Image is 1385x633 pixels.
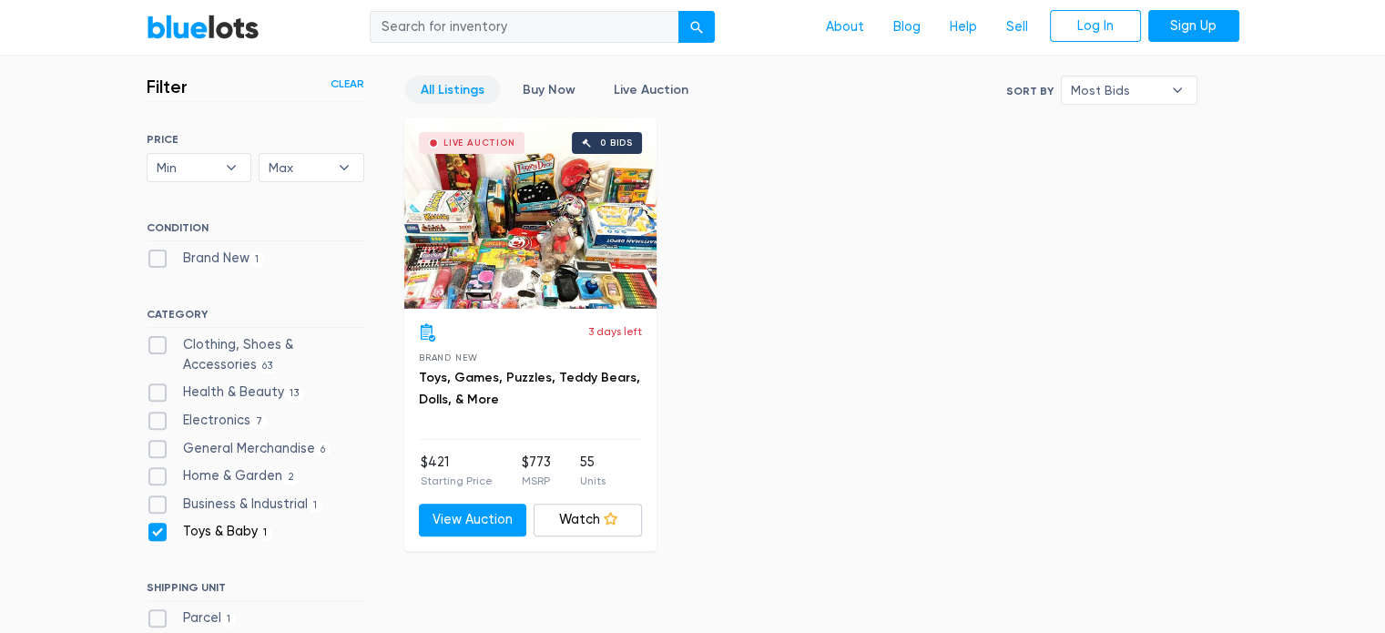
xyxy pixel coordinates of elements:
div: 0 bids [600,138,633,148]
a: View Auction [419,504,527,536]
li: $421 [421,453,493,489]
a: Live Auction 0 bids [404,117,657,309]
span: 1 [308,498,323,513]
h6: CONDITION [147,221,364,241]
li: 55 [580,453,606,489]
span: 63 [257,359,279,373]
span: 2 [282,470,300,485]
label: Home & Garden [147,466,300,486]
span: Min [157,154,217,181]
a: Log In [1050,10,1141,43]
a: Live Auction [598,76,704,104]
span: Max [269,154,329,181]
b: ▾ [1158,77,1197,104]
span: Most Bids [1071,77,1162,104]
a: Blog [879,10,935,45]
div: Live Auction [443,138,515,148]
span: Brand New [419,352,478,362]
label: Brand New [147,249,265,269]
input: Search for inventory [370,11,679,44]
a: About [811,10,879,45]
label: Health & Beauty [147,383,305,403]
h3: Filter [147,76,188,97]
span: 13 [284,387,305,402]
p: Starting Price [421,473,493,489]
p: MSRP [522,473,551,489]
label: General Merchandise [147,439,331,459]
a: Sign Up [1148,10,1239,43]
span: 1 [258,526,273,541]
span: 1 [221,613,237,628]
h6: CATEGORY [147,308,364,328]
a: Toys, Games, Puzzles, Teddy Bears, Dolls, & More [419,370,640,407]
h6: SHIPPING UNIT [147,581,364,601]
a: BlueLots [147,14,260,40]
h6: PRICE [147,133,364,146]
b: ▾ [325,154,363,181]
li: $773 [522,453,551,489]
a: Buy Now [507,76,591,104]
label: Sort By [1006,83,1054,99]
label: Parcel [147,608,237,628]
label: Business & Industrial [147,495,323,515]
b: ▾ [212,154,250,181]
a: Clear [331,76,364,92]
a: Sell [992,10,1043,45]
label: Toys & Baby [147,522,273,542]
span: 1 [250,252,265,267]
label: Electronics [147,411,269,431]
span: 6 [315,443,331,457]
a: All Listings [405,76,500,104]
p: Units [580,473,606,489]
a: Watch [534,504,642,536]
label: Clothing, Shoes & Accessories [147,335,364,374]
p: 3 days left [588,323,642,340]
a: Help [935,10,992,45]
span: 7 [250,414,269,429]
